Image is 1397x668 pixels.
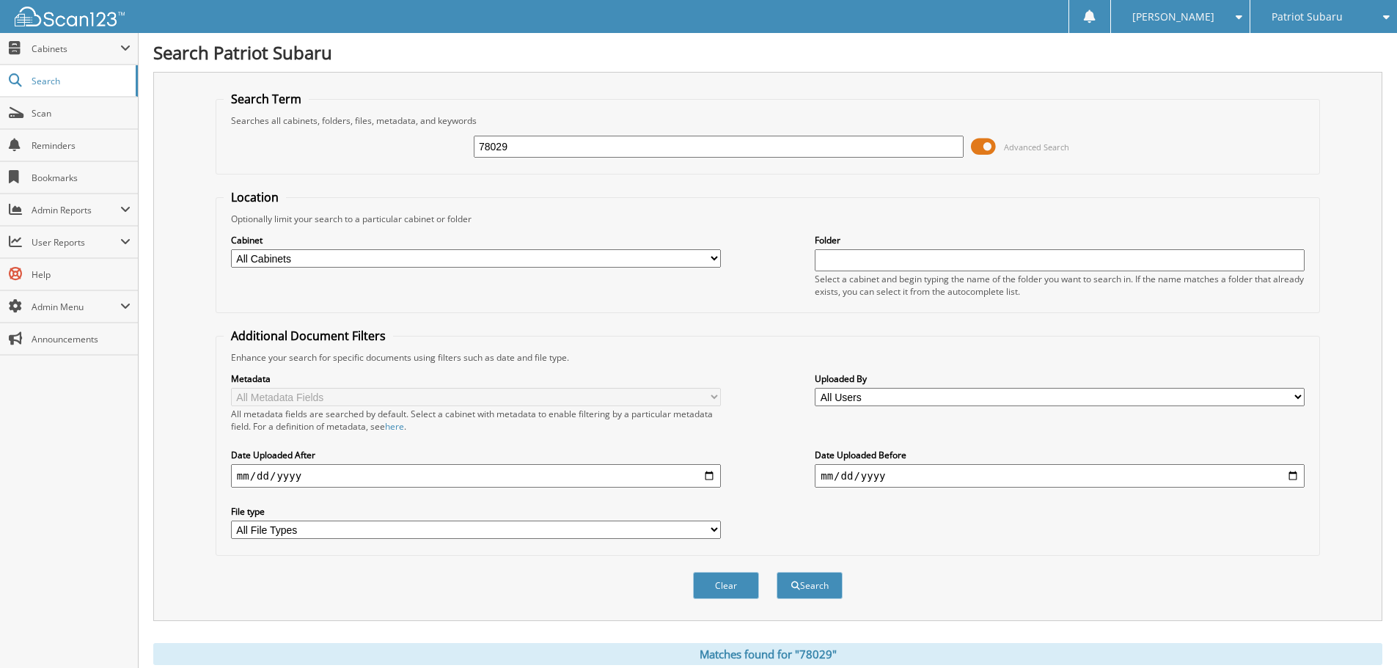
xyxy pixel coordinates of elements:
[815,234,1305,246] label: Folder
[32,236,120,249] span: User Reports
[224,328,393,344] legend: Additional Document Filters
[777,572,843,599] button: Search
[231,505,721,518] label: File type
[231,464,721,488] input: start
[32,172,131,184] span: Bookmarks
[32,43,120,55] span: Cabinets
[231,234,721,246] label: Cabinet
[32,139,131,152] span: Reminders
[32,268,131,281] span: Help
[815,449,1305,461] label: Date Uploaded Before
[231,408,721,433] div: All metadata fields are searched by default. Select a cabinet with metadata to enable filtering b...
[815,273,1305,298] div: Select a cabinet and begin typing the name of the folder you want to search in. If the name match...
[231,372,721,385] label: Metadata
[32,301,120,313] span: Admin Menu
[224,189,286,205] legend: Location
[153,643,1382,665] div: Matches found for "78029"
[1272,12,1343,21] span: Patriot Subaru
[1004,142,1069,153] span: Advanced Search
[32,204,120,216] span: Admin Reports
[32,333,131,345] span: Announcements
[1132,12,1214,21] span: [PERSON_NAME]
[693,572,759,599] button: Clear
[385,420,404,433] a: here
[815,464,1305,488] input: end
[32,107,131,120] span: Scan
[15,7,125,26] img: scan123-logo-white.svg
[231,449,721,461] label: Date Uploaded After
[815,372,1305,385] label: Uploaded By
[224,351,1312,364] div: Enhance your search for specific documents using filters such as date and file type.
[224,91,309,107] legend: Search Term
[153,40,1382,65] h1: Search Patriot Subaru
[224,213,1312,225] div: Optionally limit your search to a particular cabinet or folder
[224,114,1312,127] div: Searches all cabinets, folders, files, metadata, and keywords
[32,75,128,87] span: Search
